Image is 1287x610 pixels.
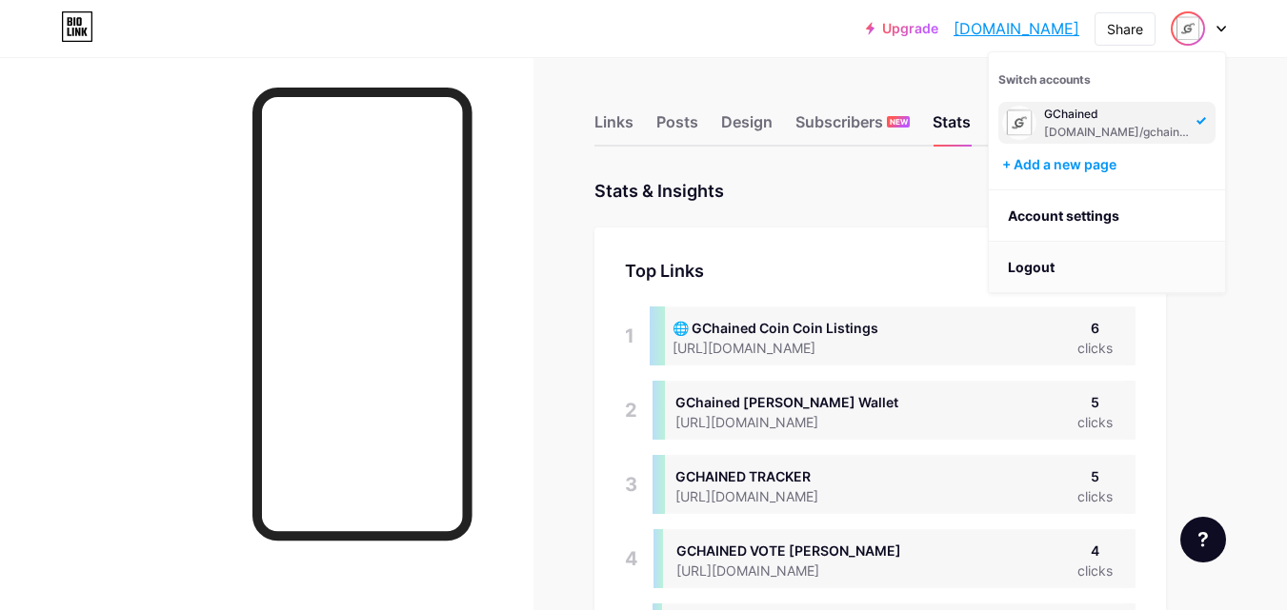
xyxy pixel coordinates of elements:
[1077,541,1113,561] div: 4
[625,258,1136,284] div: Top Links
[1002,155,1216,174] div: + Add a new page
[676,561,901,580] div: [URL][DOMAIN_NAME]
[989,242,1225,293] li: Logout
[1077,466,1113,486] div: 5
[1044,125,1191,140] div: [DOMAIN_NAME]/gchained
[675,412,898,432] div: [URL][DOMAIN_NAME]
[1077,486,1113,506] div: clicks
[675,392,898,412] div: GChained [PERSON_NAME] Wallet
[625,529,638,588] div: 4
[1107,19,1143,39] div: Share
[675,466,849,486] div: GCHAINED TRACKER
[721,110,773,145] div: Design
[673,338,878,358] div: [URL][DOMAIN_NAME]
[1077,338,1113,358] div: clicks
[1077,392,1113,412] div: 5
[625,455,637,514] div: 3
[1173,13,1203,44] img: gchained
[1044,107,1191,122] div: GChained
[890,116,908,128] span: NEW
[656,110,698,145] div: Posts
[673,318,878,338] div: 🌐 GChained Coin Coin Listings
[1077,412,1113,432] div: clicks
[795,110,910,145] div: Subscribers
[594,110,633,145] div: Links
[625,381,637,440] div: 2
[1077,561,1113,580] div: clicks
[989,190,1225,242] a: Account settings
[866,21,938,36] a: Upgrade
[625,306,634,365] div: 1
[1002,106,1036,140] img: gchained
[1077,318,1113,338] div: 6
[675,486,849,506] div: [URL][DOMAIN_NAME]
[954,17,1079,40] a: [DOMAIN_NAME]
[998,72,1091,87] span: Switch accounts
[933,110,971,145] div: Stats
[594,177,724,205] div: Stats & Insights
[676,541,901,561] div: GCHAINED VOTE [PERSON_NAME]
